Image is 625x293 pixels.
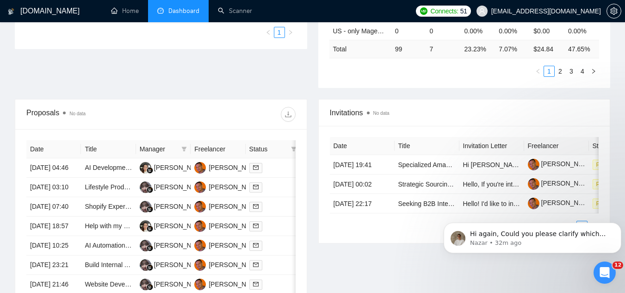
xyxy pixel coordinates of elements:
a: AI Automation Architect (RAG + Custom Workflows + AI Integration) [85,242,278,249]
th: Date [26,140,81,158]
td: [DATE] 23:21 [26,256,81,275]
td: AI Development Consulting Services [81,158,136,178]
td: [DATE] 19:41 [330,155,395,175]
button: left [532,66,544,77]
a: AI Development Consulting Services [85,164,190,171]
button: Home [145,4,162,21]
button: Send a message… [159,218,173,233]
div: The only way we could proceed with a refund here is if you could cover the payment processing fee... [7,15,152,144]
td: $ 24.84 [530,40,564,58]
img: c1WWgwmaGevJdZ-l_Vf-CmXdbmQwVpuCq4Thkz8toRvCgf_hjs15DDqs-87B3E-w26 [528,159,539,170]
span: filter [289,142,298,156]
img: JP [194,220,206,232]
li: 1 [544,66,555,77]
a: LA[PERSON_NAME] [140,163,207,171]
img: gigradar-bm.png [147,264,153,271]
a: NF[PERSON_NAME] Ayra [140,202,222,210]
a: JP[PERSON_NAME] [PERSON_NAME] [194,183,317,190]
div: [PERSON_NAME] [PERSON_NAME] [209,182,317,192]
td: [DATE] 00:02 [330,175,395,194]
a: NF[PERSON_NAME] Ayra [140,241,222,249]
td: [DATE] 03:10 [26,178,81,197]
span: Connects: [430,6,458,16]
img: gigradar-bm.png [147,245,153,251]
li: 3 [566,66,577,77]
img: NF [140,259,151,271]
td: 99 [391,40,426,58]
span: user [479,8,485,14]
td: Seeking B2B Integration Experts – Paid Survey [395,194,459,213]
img: gigradar-bm.png [147,284,153,290]
img: NF [140,240,151,251]
img: NF [140,181,151,193]
iframe: Intercom live chat [594,262,616,284]
span: filter [181,146,187,152]
a: Lifestyle Product Photo Editing & AI Integration [85,183,219,191]
td: Build Internal AI Agents for a Private Equity Executive Search Firm (GPT-4 / LangChain) [81,256,136,275]
button: left [263,27,274,38]
a: Pending [593,199,624,207]
img: logo [8,4,14,19]
a: NF[PERSON_NAME] Ayra [140,183,222,190]
div: [PERSON_NAME] [154,162,207,173]
td: 0.00% [495,22,530,40]
td: [DATE] 22:17 [330,194,395,213]
td: 0 [391,22,426,40]
img: gigradar-bm.png [147,206,153,212]
a: Shopify Expert Needed for Modern Site Development [85,203,237,210]
img: JP [194,279,206,290]
span: mail [253,184,259,190]
th: Manager [136,140,191,158]
a: 2 [555,66,565,76]
td: 0.00% [564,22,599,40]
td: Strategic Sourcing Partner for E-Commerce Brand Distribution [395,175,459,194]
a: US - only Magento $85 [333,27,399,35]
div: [PERSON_NAME] Ayra [154,279,222,289]
h1: Nazar [45,5,66,12]
span: mail [253,281,259,287]
td: 47.65 % [564,40,599,58]
button: Emoji picker [14,222,22,230]
img: JP [194,181,206,193]
span: 51 [460,6,467,16]
span: setting [607,7,621,15]
div: [PERSON_NAME] [PERSON_NAME] [209,260,317,270]
div: [DATE] [7,151,178,164]
a: JP[PERSON_NAME] [PERSON_NAME] [194,280,317,287]
span: filter [291,146,297,152]
a: Build Internal AI Agents for a Private Equity Executive Search Firm (GPT-4 / LangChain) [85,261,337,268]
a: Help with my website, shopify, ecommerse, shipping, inventory [85,222,264,230]
span: mail [253,223,259,229]
td: 0.00% [460,22,495,40]
th: Invitation Letter [459,137,524,155]
td: [DATE] 07:40 [26,197,81,217]
span: download [281,111,295,118]
button: Upload attachment [44,222,51,230]
a: Pending [593,180,624,187]
div: [PERSON_NAME] Ayra [154,182,222,192]
img: gigradar-bm.png [147,187,153,193]
button: setting [606,4,621,19]
img: gigradar-bm.png [147,225,153,232]
span: No data [373,111,390,116]
div: Close [162,4,179,20]
li: Next Page [588,66,599,77]
a: JP[PERSON_NAME] [PERSON_NAME] [194,163,317,171]
li: 1 [274,27,285,38]
td: 7.07 % [495,40,530,58]
div: thank you [PERSON_NAME], it can be deducted from the next Space Sales invoice - just let [PERSON_... [41,169,170,197]
span: right [591,69,596,74]
p: Active [45,12,63,21]
div: [PERSON_NAME] [PERSON_NAME] [209,162,317,173]
span: Pending [593,179,620,189]
img: Profile image for Nazar [26,5,41,20]
a: LA[PERSON_NAME] [140,222,207,229]
div: thank you [PERSON_NAME], it can be deducted from the next Space Sales invoice - just let [PERSON_... [33,164,178,202]
span: Manager [140,144,178,154]
img: gigradar-bm.png [147,167,153,174]
img: JP [194,162,206,174]
span: left [266,30,271,35]
li: Next Page [285,27,296,38]
li: Previous Page [532,66,544,77]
